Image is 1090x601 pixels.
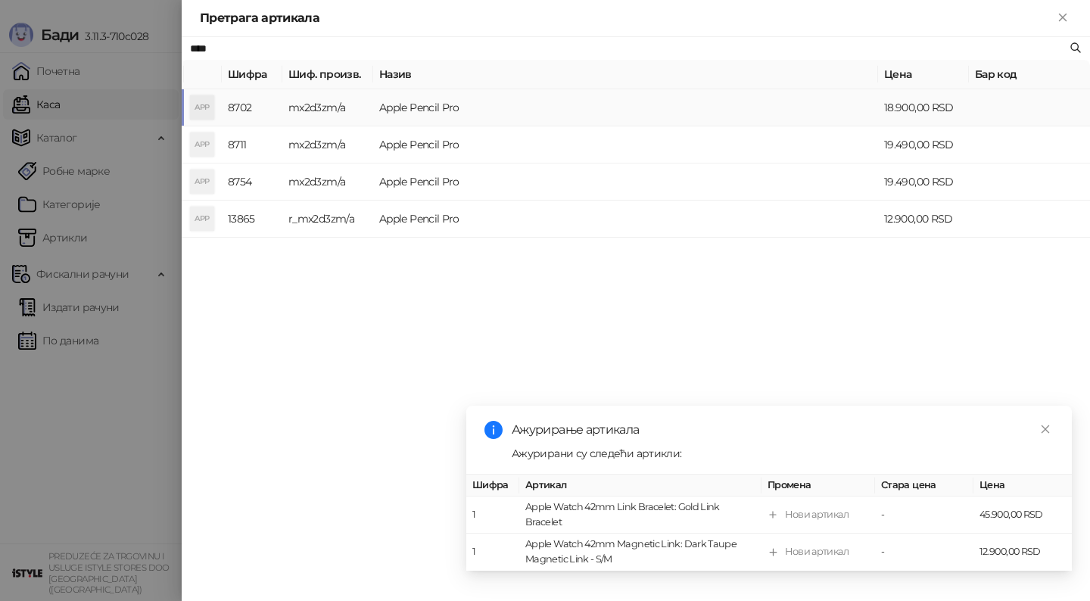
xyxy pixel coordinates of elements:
a: Close [1037,421,1054,438]
th: Артикал [519,475,761,497]
td: 1 [466,497,519,534]
th: Стара цена [875,475,973,497]
div: APP [190,170,214,194]
td: - [875,534,973,571]
td: 12.900,00 RSD [973,534,1072,571]
span: info-circle [484,421,503,439]
td: 8711 [222,126,282,163]
td: 18.900,00 RSD [878,89,969,126]
th: Шифра [466,475,519,497]
th: Шиф. произв. [282,60,373,89]
th: Шифра [222,60,282,89]
td: mx2d3zm/a [282,126,373,163]
th: Бар код [969,60,1090,89]
div: APP [190,207,214,231]
td: 8754 [222,163,282,201]
div: Ажурирање артикала [512,421,1054,439]
span: close [1040,424,1051,434]
td: Apple Watch 42mm Magnetic Link: Dark Taupe Magnetic Link - S/M [519,534,761,571]
th: Цена [973,475,1072,497]
td: Apple Watch 42mm Link Bracelet: Gold Link Bracelet [519,497,761,534]
td: 12.900,00 RSD [878,201,969,238]
td: Apple Pencil Pro [373,126,878,163]
td: - [875,497,973,534]
th: Промена [761,475,875,497]
td: Apple Pencil Pro [373,89,878,126]
td: 13865 [222,201,282,238]
td: 19.490,00 RSD [878,163,969,201]
div: Ажурирани су следећи артикли: [512,445,1054,462]
td: Apple Pencil Pro [373,201,878,238]
td: mx2d3zm/a [282,163,373,201]
div: APP [190,132,214,157]
div: Претрага артикала [200,9,1054,27]
td: r_mx2d3zm/a [282,201,373,238]
td: 8702 [222,89,282,126]
div: APP [190,95,214,120]
th: Цена [878,60,969,89]
div: Нови артикал [785,508,849,523]
div: Нови артикал [785,545,849,560]
td: 45.900,00 RSD [973,497,1072,534]
td: mx2d3zm/a [282,89,373,126]
td: 19.490,00 RSD [878,126,969,163]
td: 1 [466,534,519,571]
td: Apple Pencil Pro [373,163,878,201]
th: Назив [373,60,878,89]
button: Close [1054,9,1072,27]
